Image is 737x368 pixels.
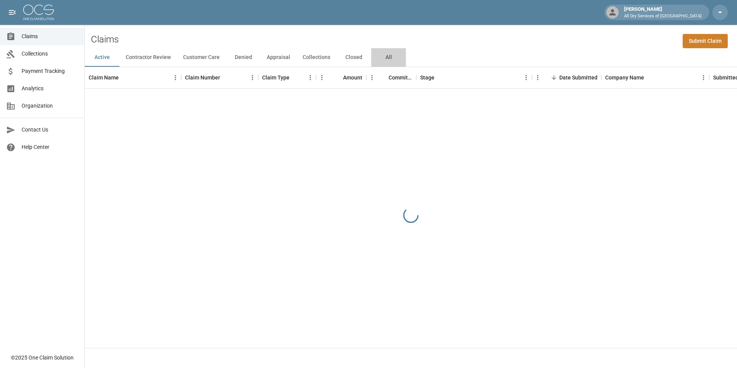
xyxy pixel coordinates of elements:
a: Submit Claim [683,34,728,48]
button: open drawer [5,5,20,20]
div: dynamic tabs [85,48,737,67]
button: Menu [366,72,378,83]
button: Menu [247,72,258,83]
div: Stage [420,67,434,88]
button: Customer Care [177,48,226,67]
div: Claim Type [262,67,289,88]
div: Committed Amount [389,67,412,88]
span: Analytics [22,84,78,93]
span: Contact Us [22,126,78,134]
img: ocs-logo-white-transparent.png [23,5,54,20]
h2: Claims [91,34,119,45]
div: Date Submitted [559,67,597,88]
button: Sort [549,72,559,83]
button: Active [85,48,119,67]
div: Amount [343,67,362,88]
div: Claim Number [185,67,220,88]
p: All Dry Services of [GEOGRAPHIC_DATA] [624,13,702,20]
button: Menu [170,72,181,83]
button: Sort [332,72,343,83]
div: Claim Name [85,67,181,88]
span: Collections [22,50,78,58]
span: Organization [22,102,78,110]
div: Claim Number [181,67,258,88]
button: Sort [119,72,130,83]
div: © 2025 One Claim Solution [11,354,74,361]
button: Menu [698,72,709,83]
span: Payment Tracking [22,67,78,75]
div: Amount [316,67,366,88]
div: Company Name [605,67,644,88]
button: Menu [520,72,532,83]
button: Sort [434,72,445,83]
button: Contractor Review [119,48,177,67]
div: Company Name [601,67,709,88]
button: Menu [316,72,328,83]
button: Denied [226,48,261,67]
span: Help Center [22,143,78,151]
button: Sort [378,72,389,83]
div: Committed Amount [366,67,416,88]
button: Sort [220,72,231,83]
button: Sort [289,72,300,83]
div: Claim Name [89,67,119,88]
span: Claims [22,32,78,41]
button: Menu [305,72,316,83]
button: Closed [337,48,371,67]
button: Collections [296,48,337,67]
div: Claim Type [258,67,316,88]
div: Date Submitted [532,67,601,88]
div: [PERSON_NAME] [621,5,705,19]
div: Stage [416,67,532,88]
button: Appraisal [261,48,296,67]
button: Menu [532,72,543,83]
button: All [371,48,406,67]
button: Sort [644,72,655,83]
